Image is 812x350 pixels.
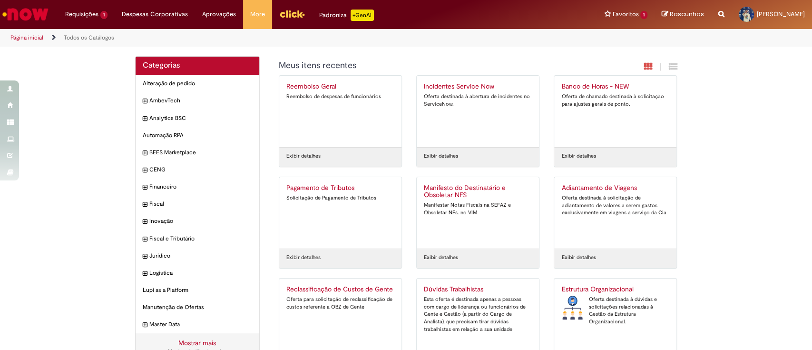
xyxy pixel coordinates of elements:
img: click_logo_yellow_360x200.png [279,7,305,21]
div: expandir categoria Fiscal e Tributário Fiscal e Tributário [136,230,260,248]
i: expandir categoria Jurídico [143,252,147,261]
a: Exibir detalhes [561,152,596,160]
h2: Pagamento de Tributos [286,184,394,192]
i: expandir categoria Fiscal [143,200,147,210]
a: Dúvidas Trabalhistas Esta oferta é destinada apenas a pessoas com cargo de liderança ou funcionár... [417,279,539,350]
span: Fiscal e Tributário [149,235,253,243]
h2: Estrutura Organizacional [561,286,669,293]
a: Exibir detalhes [424,152,458,160]
div: Oferta de chamado destinada à solicitação para ajustes gerais de ponto. [561,93,669,108]
span: 1 [640,11,647,19]
span: Master Data [149,320,253,329]
span: Rascunhos [670,10,704,19]
a: Exibir detalhes [424,254,458,261]
div: expandir categoria Analytics BSC Analytics BSC [136,110,260,127]
a: Exibir detalhes [286,254,321,261]
i: Exibição de grade [669,62,677,71]
i: expandir categoria AmbevTech [143,97,147,106]
div: Padroniza [319,10,374,21]
span: | [660,61,662,72]
i: expandir categoria Inovação [143,217,147,227]
div: Oferta destinada à dúvidas e solicitações relacionadas à Gestão da Estrutura Organizacional. [561,296,669,326]
span: Analytics BSC [149,114,253,122]
i: expandir categoria Analytics BSC [143,114,147,124]
h2: Banco de Horas - NEW [561,83,669,90]
div: expandir categoria BEES Marketplace BEES Marketplace [136,144,260,161]
div: Oferta para solicitação de reclassificação de custos referente a OBZ de Gente [286,296,394,310]
div: expandir categoria AmbevTech AmbevTech [136,92,260,110]
img: Estrutura Organizacional [561,296,584,320]
div: Solicitação de Pagamento de Tributos [286,194,394,202]
span: CENG [149,166,253,174]
ul: Categorias [136,75,260,333]
span: Favoritos [612,10,638,19]
h2: Categorias [143,61,253,70]
a: Rascunhos [662,10,704,19]
i: expandir categoria Financeiro [143,183,147,192]
h2: Adiantamento de Viagens [561,184,669,192]
i: expandir categoria Logistica [143,269,147,279]
h2: Dúvidas Trabalhistas [424,286,532,293]
h2: Reembolso Geral [286,83,394,90]
div: Oferta destinada à solicitação de adiantamento de valores a serem gastos exclusivamente em viagen... [561,194,669,217]
div: Alteração de pedido [136,75,260,92]
a: Página inicial [10,34,43,41]
div: Esta oferta é destinada apenas a pessoas com cargo de liderança ou funcionários de Gente e Gestão... [424,296,532,333]
a: Incidentes Service Now Oferta destinada à abertura de incidentes no ServiceNow. [417,76,539,147]
div: expandir categoria Inovação Inovação [136,212,260,230]
a: Mostrar mais [178,339,216,347]
i: Exibição em cartão [644,62,653,71]
span: Lupi as a Platform [143,286,253,294]
i: expandir categoria CENG [143,166,147,175]
ul: Trilhas de página [7,29,534,47]
span: More [250,10,265,19]
h2: Incidentes Service Now [424,83,532,90]
a: Adiantamento de Viagens Oferta destinada à solicitação de adiantamento de valores a serem gastos ... [554,177,676,249]
h2: Manifesto do Destinatário e Obsoletar NFS [424,184,532,200]
a: Reclassificação de Custos de Gente Oferta para solicitação de reclassificação de custos referente... [279,279,401,350]
span: Financeiro [149,183,253,191]
span: Alteração de pedido [143,80,253,88]
div: Manifestar Notas Fiscais na SEFAZ e Obsoletar NFs. no VIM [424,201,532,216]
span: Despesas Corporativas [122,10,188,19]
a: Reembolso Geral Reembolso de despesas de funcionários [279,76,401,147]
span: Logistica [149,269,253,277]
img: ServiceNow [1,5,50,24]
span: [PERSON_NAME] [757,10,805,18]
h1: {"description":"","title":"Meus itens recentes"} Categoria [279,61,574,70]
a: Pagamento de Tributos Solicitação de Pagamento de Tributos [279,177,401,249]
span: BEES Marketplace [149,149,253,157]
div: Manutenção de Ofertas [136,299,260,316]
div: expandir categoria Jurídico Jurídico [136,247,260,265]
span: Manutenção de Ofertas [143,303,253,311]
i: expandir categoria BEES Marketplace [143,149,147,158]
div: expandir categoria Fiscal Fiscal [136,195,260,213]
div: expandir categoria Master Data Master Data [136,316,260,333]
a: Todos os Catálogos [64,34,114,41]
div: Oferta destinada à abertura de incidentes no ServiceNow. [424,93,532,108]
a: Estrutura Organizacional Estrutura Organizacional Oferta destinada à dúvidas e solicitações relac... [554,279,676,350]
a: Manifesto do Destinatário e Obsoletar NFS Manifestar Notas Fiscais na SEFAZ e Obsoletar NFs. no VIM [417,177,539,249]
span: Inovação [149,217,253,225]
h2: Reclassificação de Custos de Gente [286,286,394,293]
span: Requisições [65,10,98,19]
i: expandir categoria Master Data [143,320,147,330]
div: Automação RPA [136,127,260,144]
a: Exibir detalhes [561,254,596,261]
span: Automação RPA [143,131,253,140]
span: Aprovações [202,10,236,19]
a: Exibir detalhes [286,152,321,160]
span: AmbevTech [149,97,253,105]
a: Banco de Horas - NEW Oferta de chamado destinada à solicitação para ajustes gerais de ponto. [554,76,676,147]
span: 1 [100,11,108,19]
div: expandir categoria CENG CENG [136,161,260,179]
div: expandir categoria Financeiro Financeiro [136,178,260,196]
div: Lupi as a Platform [136,281,260,299]
span: Fiscal [149,200,253,208]
p: +GenAi [351,10,374,21]
div: Reembolso de despesas de funcionários [286,93,394,100]
i: expandir categoria Fiscal e Tributário [143,235,147,244]
div: expandir categoria Logistica Logistica [136,264,260,282]
span: Jurídico [149,252,253,260]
